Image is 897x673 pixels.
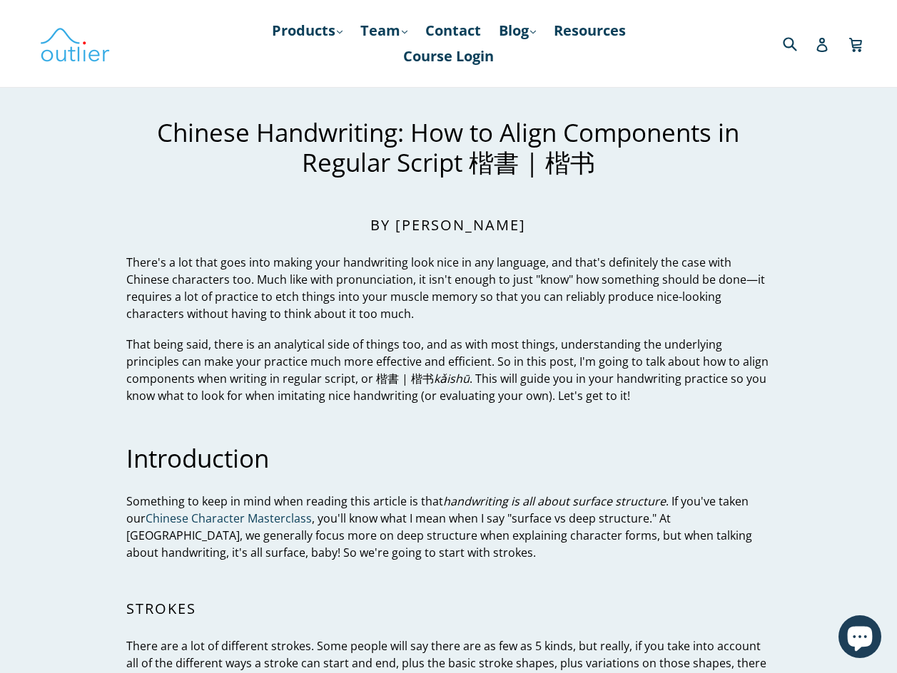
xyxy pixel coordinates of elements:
a: Contact [418,18,488,43]
a: Products [265,18,350,43]
i: kǎishū [434,371,470,386]
a: Blog [492,18,543,43]
p: Something to keep in mind when reading this article is that . If you've taken our , you'll know w... [126,493,771,561]
a: Team [353,18,415,43]
h1: Chinese Handwriting: How to Align Components in Regular Script 楷書 | 楷书 [126,118,771,178]
p: There's a lot that goes into making your handwriting look nice in any language, and that's defini... [126,254,771,322]
p: That being said, there is an analytical side of things too, and as with most things, understandin... [126,336,771,404]
i: handwriting is all about surface structure [443,493,666,509]
h2: Strokes [126,600,771,617]
h2: By [PERSON_NAME] [126,217,771,234]
inbox-online-store-chat: Shopify online store chat [834,615,886,662]
a: Resources [547,18,633,43]
img: Outlier Linguistics [39,23,111,64]
a: Chinese Character Masterclass [146,510,312,527]
a: Course Login [396,43,501,69]
input: Search [779,29,819,58]
h1: Introduction [126,443,771,473]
